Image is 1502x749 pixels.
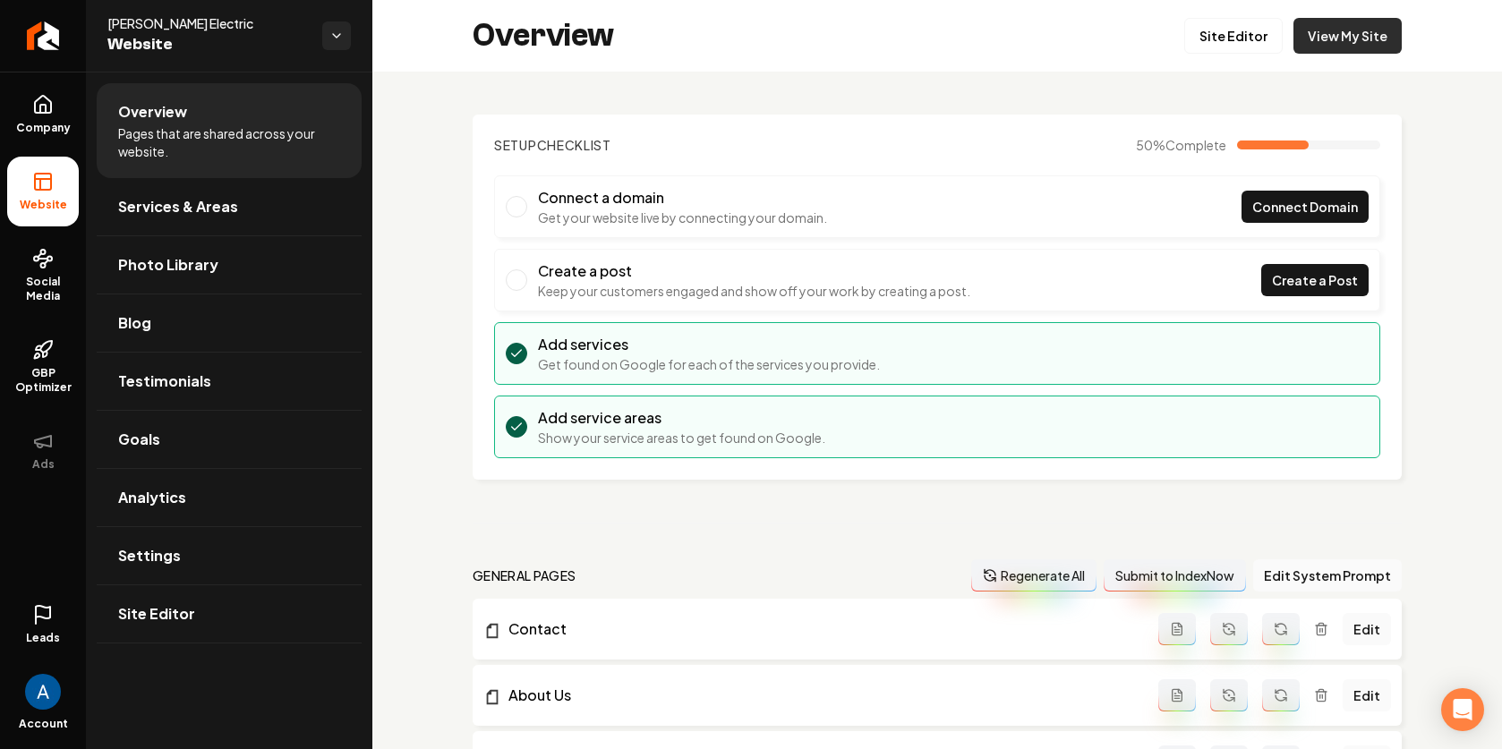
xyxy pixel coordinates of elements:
[1165,137,1226,153] span: Complete
[1441,688,1484,731] div: Open Intercom Messenger
[26,631,60,645] span: Leads
[118,101,187,123] span: Overview
[97,585,362,643] a: Site Editor
[1158,613,1196,645] button: Add admin page prompt
[118,254,218,276] span: Photo Library
[483,685,1158,706] a: About Us
[538,260,970,282] h3: Create a post
[97,353,362,410] a: Testimonials
[538,355,880,373] p: Get found on Google for each of the services you provide.
[1104,559,1246,592] button: Submit to IndexNow
[1158,679,1196,711] button: Add admin page prompt
[473,566,576,584] h2: general pages
[1136,136,1226,154] span: 50 %
[7,590,79,660] a: Leads
[97,294,362,352] a: Blog
[7,234,79,318] a: Social Media
[7,325,79,409] a: GBP Optimizer
[494,137,537,153] span: Setup
[118,487,186,508] span: Analytics
[118,124,340,160] span: Pages that are shared across your website.
[7,80,79,149] a: Company
[538,334,880,355] h3: Add services
[971,559,1097,592] button: Regenerate All
[7,366,79,395] span: GBP Optimizer
[483,618,1158,640] a: Contact
[1184,18,1283,54] a: Site Editor
[1242,191,1369,223] a: Connect Domain
[538,187,827,209] h3: Connect a domain
[25,674,61,710] img: Andrew Magana
[97,411,362,468] a: Goals
[97,178,362,235] a: Services & Areas
[107,14,308,32] span: [PERSON_NAME] Electric
[7,275,79,303] span: Social Media
[538,209,827,226] p: Get your website live by connecting your domain.
[118,603,195,625] span: Site Editor
[25,667,61,710] button: Open user button
[27,21,60,50] img: Rebolt Logo
[1252,198,1358,217] span: Connect Domain
[7,416,79,486] button: Ads
[1261,264,1369,296] a: Create a Post
[97,469,362,526] a: Analytics
[1293,18,1402,54] a: View My Site
[118,312,151,334] span: Blog
[118,429,160,450] span: Goals
[118,545,181,566] span: Settings
[19,717,68,731] span: Account
[25,457,62,472] span: Ads
[107,32,308,57] span: Website
[1343,679,1391,711] a: Edit
[9,121,78,135] span: Company
[1343,613,1391,645] a: Edit
[97,236,362,294] a: Photo Library
[118,370,211,392] span: Testimonials
[1253,559,1402,592] button: Edit System Prompt
[1272,271,1358,290] span: Create a Post
[538,407,825,429] h3: Add service areas
[118,196,238,217] span: Services & Areas
[538,429,825,447] p: Show your service areas to get found on Google.
[473,18,614,54] h2: Overview
[13,198,74,212] span: Website
[538,282,970,300] p: Keep your customers engaged and show off your work by creating a post.
[494,136,611,154] h2: Checklist
[97,527,362,584] a: Settings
